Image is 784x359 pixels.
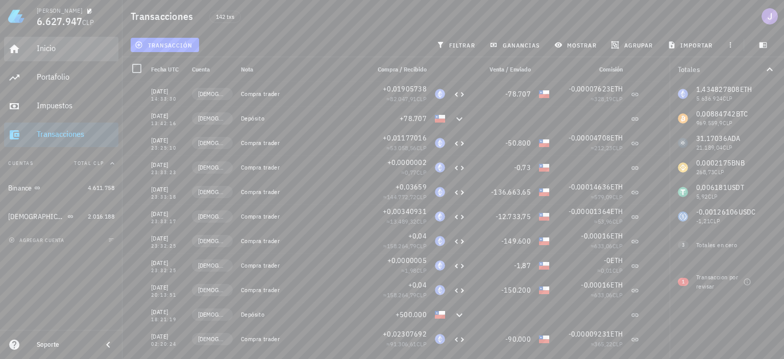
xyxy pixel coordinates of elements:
span: 633,06 [594,242,612,250]
span: CLP [416,340,427,348]
div: Impuestos [37,101,114,110]
span: [DEMOGRAPHIC_DATA] [198,236,227,246]
span: 3 [682,241,684,249]
div: CLP-icon [435,113,445,124]
span: Total CLP [74,160,104,166]
button: filtrar [432,38,481,52]
span: ETH [610,280,623,290]
span: ETH [610,329,623,339]
span: -0,00009231 [569,329,611,339]
div: [DATE] [151,135,184,146]
a: Binance 4.611.758 [4,176,118,200]
span: CLP [416,291,427,299]
span: Fecha UTC [151,65,179,73]
div: ETH-icon [435,285,445,295]
div: ETH-icon [435,236,445,246]
span: -12.733,75 [496,212,531,221]
div: Binance [8,184,32,193]
span: 1,98 [405,267,416,274]
div: [DATE] [151,282,184,293]
div: 23:32:25 [151,268,184,273]
span: ETH [610,207,623,216]
div: Compra trader [241,335,361,343]
div: ETH-icon [435,89,445,99]
button: ganancias [485,38,546,52]
div: ETH-icon [435,187,445,197]
span: 53,96 [598,218,612,225]
div: ETH-icon [435,334,445,344]
span: CLP [612,193,623,201]
div: 20:13:51 [151,293,184,298]
span: +0,01177016 [383,133,427,142]
div: Compra trader [241,188,361,196]
span: +0,01905738 [383,84,427,93]
div: Soporte [37,341,94,349]
div: CLP-icon [539,162,549,173]
div: [DATE] [151,86,184,97]
span: ≈ [591,95,623,103]
span: ≈ [591,193,623,201]
span: +500.000 [396,310,427,319]
span: 633,06 [594,291,612,299]
img: LedgiFi [8,8,24,25]
div: CLP-icon [539,260,549,271]
span: agregar cuenta [11,237,64,244]
div: Transaccion por revisar [696,273,739,291]
span: CLP [416,169,427,176]
span: ETH [610,133,623,142]
span: importar [670,41,713,49]
div: 23:32:25 [151,244,184,249]
a: Impuestos [4,94,118,118]
span: -136.663,65 [491,187,531,197]
span: -0,00014636 [569,182,611,192]
span: ≈ [591,291,623,299]
span: ≈ [591,242,623,250]
div: ETH-icon [435,138,445,148]
button: Totales [670,57,784,82]
span: -150.200 [501,285,531,295]
span: CLP [416,144,427,152]
span: CLP [416,267,427,274]
div: Portafolio [37,72,114,82]
span: 4.611.758 [88,184,114,192]
div: Compra trader [241,90,361,98]
h1: Transacciones [131,8,197,25]
div: [PERSON_NAME] [37,7,82,15]
div: Totales [678,66,764,73]
span: CLP [612,242,623,250]
a: [DEMOGRAPHIC_DATA] 2.016.188 [4,204,118,229]
div: Compra trader [241,237,361,245]
div: 23:33:23 [151,170,184,175]
span: 212,23 [594,144,612,152]
span: -1,87 [514,261,531,270]
button: importar [663,38,719,52]
span: 91.306,61 [390,340,416,348]
div: [DATE] [151,307,184,317]
span: [DEMOGRAPHIC_DATA] [198,162,227,173]
span: [DEMOGRAPHIC_DATA] [198,187,227,197]
span: [DEMOGRAPHIC_DATA] [198,309,227,320]
div: Depósito [241,114,361,123]
span: +0,04 [408,280,427,290]
span: ganancias [492,41,540,49]
span: transacción [137,41,192,49]
span: [DEMOGRAPHIC_DATA] [198,285,227,295]
span: [DEMOGRAPHIC_DATA] [198,334,227,344]
button: CuentasTotal CLP [4,151,118,176]
span: ≈ [386,95,427,103]
span: ≈ [386,144,427,152]
div: [DATE] [151,233,184,244]
span: +0,00340931 [383,207,427,216]
span: ≈ [386,340,427,348]
div: ETH-icon [435,211,445,222]
span: Comisión [599,65,623,73]
span: +0,0000005 [387,256,427,265]
div: Venta / Enviado [470,57,535,82]
span: ≈ [594,218,623,225]
span: ≈ [386,218,427,225]
span: 142 txs [216,11,234,22]
div: [DATE] [151,258,184,268]
div: CLP-icon [539,187,549,197]
span: ≈ [401,169,427,176]
div: CLP-icon [435,309,445,320]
